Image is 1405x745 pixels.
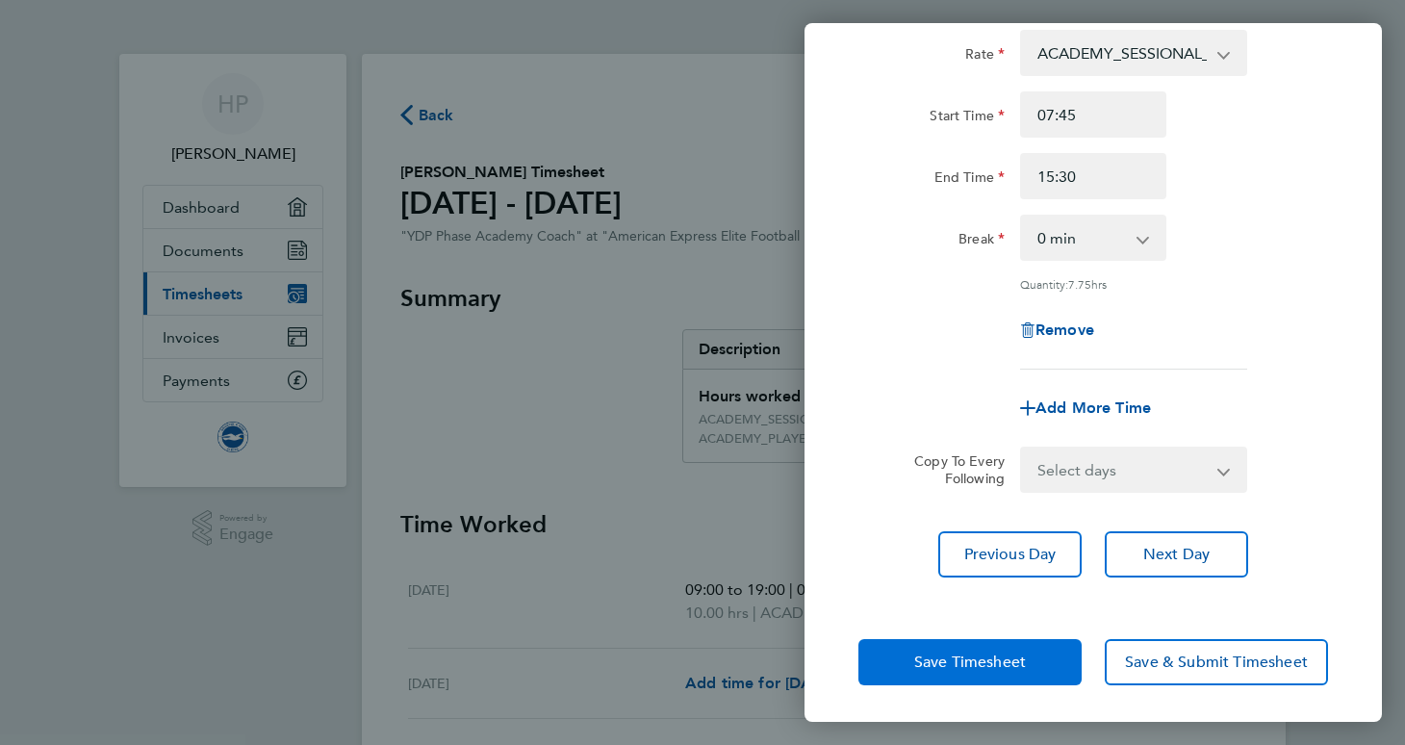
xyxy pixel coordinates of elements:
[965,45,1005,68] label: Rate
[934,168,1005,192] label: End Time
[930,107,1005,130] label: Start Time
[964,545,1057,564] span: Previous Day
[958,230,1005,253] label: Break
[1105,639,1328,685] button: Save & Submit Timesheet
[1020,153,1166,199] input: E.g. 18:00
[1020,400,1151,416] button: Add More Time
[914,653,1026,672] span: Save Timesheet
[1020,322,1094,338] button: Remove
[1068,276,1091,292] span: 7.75
[1020,91,1166,138] input: E.g. 08:00
[1105,531,1248,578] button: Next Day
[1143,545,1210,564] span: Next Day
[1020,276,1247,292] div: Quantity: hrs
[938,531,1082,578] button: Previous Day
[1035,398,1151,417] span: Add More Time
[858,639,1082,685] button: Save Timesheet
[1125,653,1308,672] span: Save & Submit Timesheet
[1035,321,1094,339] span: Remove
[899,452,1005,487] label: Copy To Every Following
